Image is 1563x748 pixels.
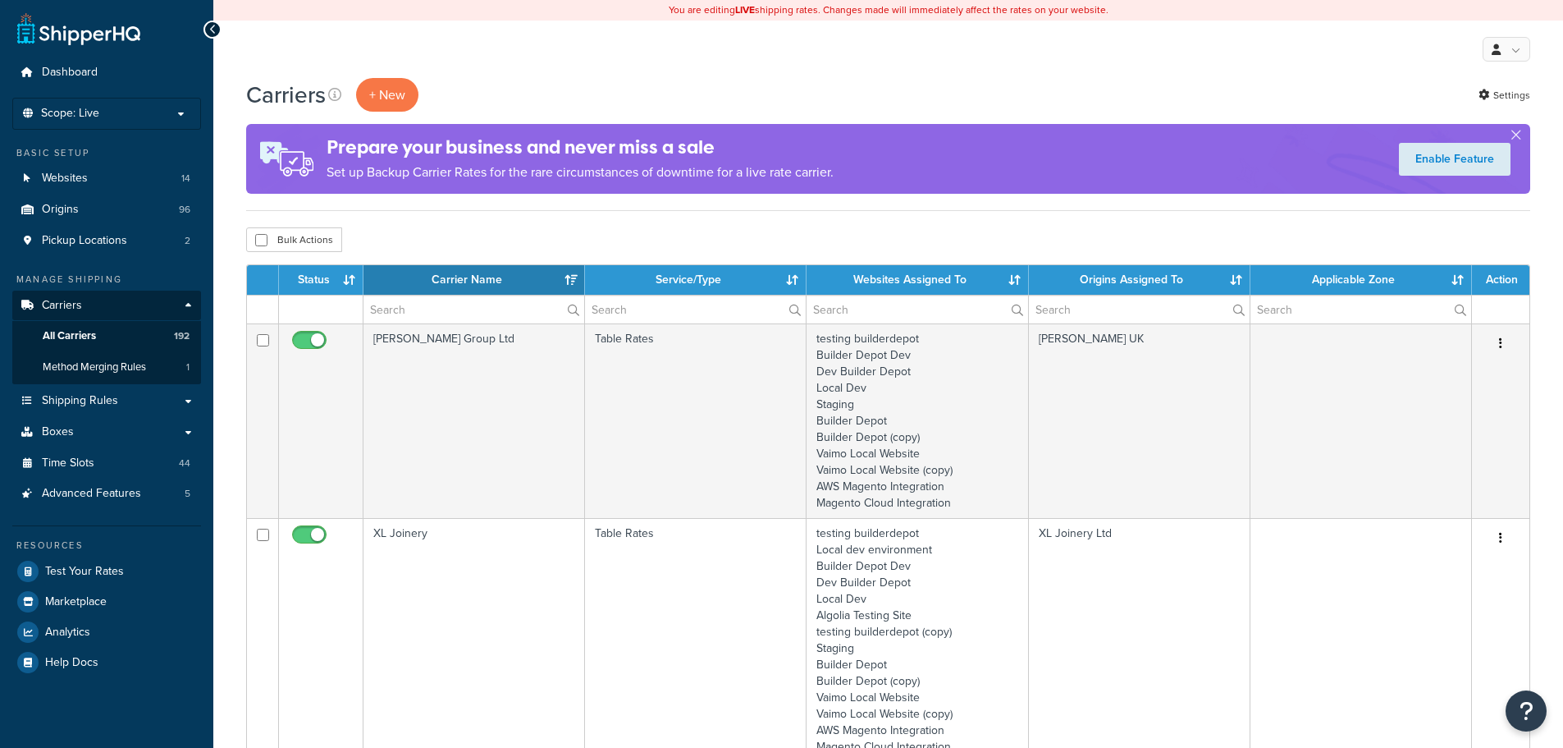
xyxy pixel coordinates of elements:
a: ShipperHQ Home [17,12,140,45]
span: Analytics [45,626,90,640]
th: Websites Assigned To: activate to sort column ascending [807,265,1028,295]
a: Analytics [12,617,201,647]
li: All Carriers [12,321,201,351]
li: Pickup Locations [12,226,201,256]
li: Advanced Features [12,479,201,509]
span: 96 [179,203,190,217]
span: Pickup Locations [42,234,127,248]
div: Resources [12,539,201,553]
b: LIVE [735,2,755,17]
span: Time Slots [42,457,94,470]
span: 1 [186,360,190,374]
li: Websites [12,163,201,194]
span: 192 [174,329,190,343]
span: 5 [185,487,190,501]
h4: Prepare your business and never miss a sale [327,134,834,161]
a: Settings [1478,84,1530,107]
li: Method Merging Rules [12,352,201,383]
a: Pickup Locations 2 [12,226,201,256]
span: 2 [185,234,190,248]
a: Help Docs [12,648,201,677]
span: Origins [42,203,79,217]
button: Bulk Actions [246,227,342,252]
th: Status: activate to sort column ascending [279,265,363,295]
div: Basic Setup [12,146,201,160]
a: Origins 96 [12,195,201,225]
li: Time Slots [12,448,201,479]
input: Search [1029,296,1250,324]
li: Carriers [12,291,201,384]
span: All Carriers [43,329,96,343]
td: testing builderdepot Builder Depot Dev Dev Builder Depot Local Dev Staging Builder Depot Builder ... [807,324,1028,518]
span: Test Your Rates [45,565,124,579]
a: Test Your Rates [12,557,201,586]
button: + New [356,78,418,112]
span: Marketplace [45,595,107,609]
span: Dashboard [42,66,98,80]
th: Service/Type: activate to sort column ascending [585,265,807,295]
a: Marketplace [12,587,201,617]
span: Advanced Features [42,487,141,501]
span: Boxes [42,425,74,439]
th: Carrier Name: activate to sort column ascending [363,265,585,295]
a: Boxes [12,417,201,447]
span: Shipping Rules [42,394,118,408]
input: Search [363,296,584,324]
a: Shipping Rules [12,386,201,416]
th: Origins Assigned To: activate to sort column ascending [1029,265,1250,295]
span: Method Merging Rules [43,360,146,374]
a: All Carriers 192 [12,321,201,351]
th: Applicable Zone: activate to sort column ascending [1250,265,1472,295]
span: Carriers [42,299,82,313]
a: Method Merging Rules 1 [12,352,201,383]
div: Manage Shipping [12,273,201,287]
td: [PERSON_NAME] Group Ltd [363,324,585,518]
td: [PERSON_NAME] UK [1029,324,1250,518]
span: Scope: Live [41,107,99,121]
td: Table Rates [585,324,807,518]
span: Websites [42,172,88,186]
span: 44 [179,457,190,470]
img: ad-rules-rateshop-fe6ec290ccb7230408bd80ed9643f0289d75e0ffd9eb532fc0e269fcd187b520.png [246,124,327,194]
a: Advanced Features 5 [12,479,201,509]
h1: Carriers [246,79,326,111]
input: Search [1250,296,1471,324]
li: Origins [12,195,201,225]
a: Time Slots 44 [12,448,201,479]
button: Open Resource Center [1506,691,1547,732]
span: Help Docs [45,656,98,670]
a: Websites 14 [12,163,201,194]
span: 14 [181,172,190,186]
a: Enable Feature [1399,143,1510,176]
input: Search [585,296,806,324]
a: Dashboard [12,57,201,88]
input: Search [807,296,1027,324]
a: Carriers [12,291,201,321]
p: Set up Backup Carrier Rates for the rare circumstances of downtime for a live rate carrier. [327,161,834,184]
th: Action [1472,265,1529,295]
